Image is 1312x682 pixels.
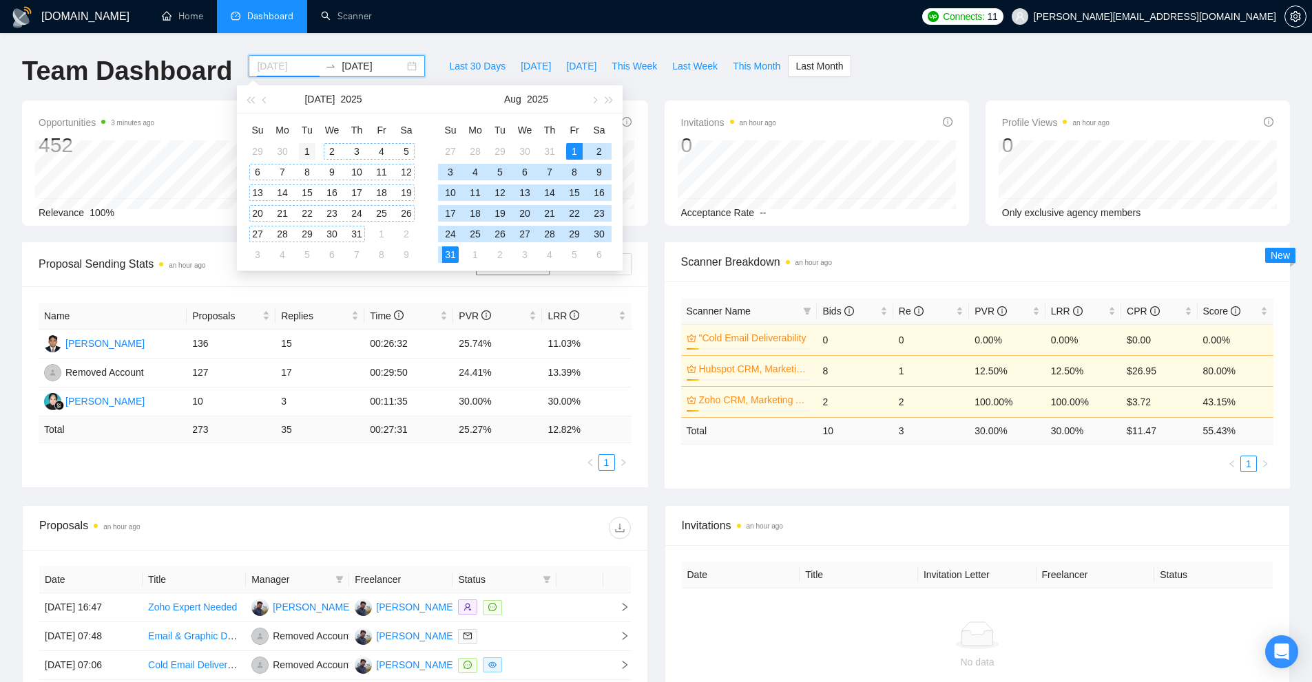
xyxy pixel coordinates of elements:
td: 2025-08-05 [488,162,512,182]
h1: Team Dashboard [22,55,232,87]
td: 2025-07-14 [270,182,295,203]
td: 2025-08-06 [320,244,344,265]
span: This Month [733,58,780,74]
span: Last 30 Days [449,58,506,74]
img: D [44,393,61,410]
button: 2025 [340,85,362,113]
span: filter [800,301,814,321]
td: 2025-08-08 [562,162,587,182]
td: 2025-07-24 [344,203,369,224]
th: We [512,119,537,141]
div: 4 [373,143,390,160]
span: info-circle [622,117,632,127]
td: 2025-08-28 [537,224,562,244]
a: Zoho CRM, Marketing Automation [699,392,809,407]
div: [PERSON_NAME] [376,599,455,615]
th: Su [245,119,270,141]
td: 2025-08-07 [537,162,562,182]
div: 29 [566,226,583,242]
span: filter [803,307,811,315]
td: 2025-08-01 [562,141,587,162]
div: 3 [348,143,365,160]
span: Profile Views [1002,114,1110,131]
a: "Cold Email Deliverability [699,330,809,345]
button: Last Month [788,55,851,77]
a: Email & Graphic Designer Needed For Weekly Email Campaigns & Klaviyo Marketing Optimization [148,630,569,641]
div: 23 [324,205,340,222]
span: Scanner Name [687,306,751,317]
span: Dashboard [247,10,293,22]
img: AR [355,628,372,645]
div: 13 [249,184,266,201]
a: AR[PERSON_NAME] [251,601,352,612]
td: 2025-09-03 [512,244,537,265]
td: 2025-07-28 [463,141,488,162]
th: Tu [295,119,320,141]
div: 25 [467,226,483,242]
button: download [609,517,631,539]
td: 2025-07-13 [245,182,270,203]
td: 2025-07-29 [488,141,512,162]
div: 16 [591,184,607,201]
div: 8 [299,164,315,180]
span: 11 [988,9,998,24]
span: message [488,603,497,611]
div: Removed Account [65,365,144,380]
div: 9 [324,164,340,180]
a: Zoho Expert Needed [148,601,237,612]
td: 2025-08-14 [537,182,562,203]
td: 2025-07-08 [295,162,320,182]
td: 2025-07-27 [438,141,463,162]
div: 12 [492,184,508,201]
img: AR [355,599,372,616]
th: Tu [488,119,512,141]
div: 3 [249,246,266,263]
div: 27 [517,226,533,242]
div: Removed Account [273,628,351,643]
span: Invitations [681,114,776,131]
time: an hour ago [1072,119,1109,127]
td: 2025-09-04 [537,244,562,265]
div: 5 [566,246,583,263]
div: 15 [566,184,583,201]
div: 28 [541,226,558,242]
td: 2025-07-03 [344,141,369,162]
a: 1 [1241,456,1256,471]
td: 2025-06-30 [270,141,295,162]
td: 2025-08-09 [587,162,612,182]
td: 2025-08-23 [587,203,612,224]
td: 2025-09-06 [587,244,612,265]
div: 11 [373,164,390,180]
a: AR[PERSON_NAME] [355,659,455,670]
td: 2025-08-10 [438,182,463,203]
th: Replies [275,303,364,330]
th: Mo [270,119,295,141]
th: Fr [562,119,587,141]
img: gigradar-bm.png [54,401,64,410]
td: 2025-07-26 [394,203,419,224]
div: 21 [274,205,291,222]
div: 18 [467,205,483,222]
th: Fr [369,119,394,141]
img: OP [44,335,61,352]
img: logo [11,6,33,28]
a: AR[PERSON_NAME] [355,630,455,641]
td: 2025-08-13 [512,182,537,203]
span: filter [333,569,346,590]
div: 1 [566,143,583,160]
img: AR [355,657,372,674]
th: Su [438,119,463,141]
span: Score [1203,306,1240,317]
span: [DATE] [566,58,596,74]
div: 27 [249,226,266,242]
span: filter [543,575,551,584]
div: 0 [681,132,776,158]
div: 31 [541,143,558,160]
button: [DATE] [513,55,559,77]
td: 2025-08-18 [463,203,488,224]
div: 21 [541,205,558,222]
span: Re [899,306,924,317]
span: Opportunities [39,114,154,131]
td: 2025-08-08 [369,244,394,265]
time: an hour ago [795,259,832,266]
